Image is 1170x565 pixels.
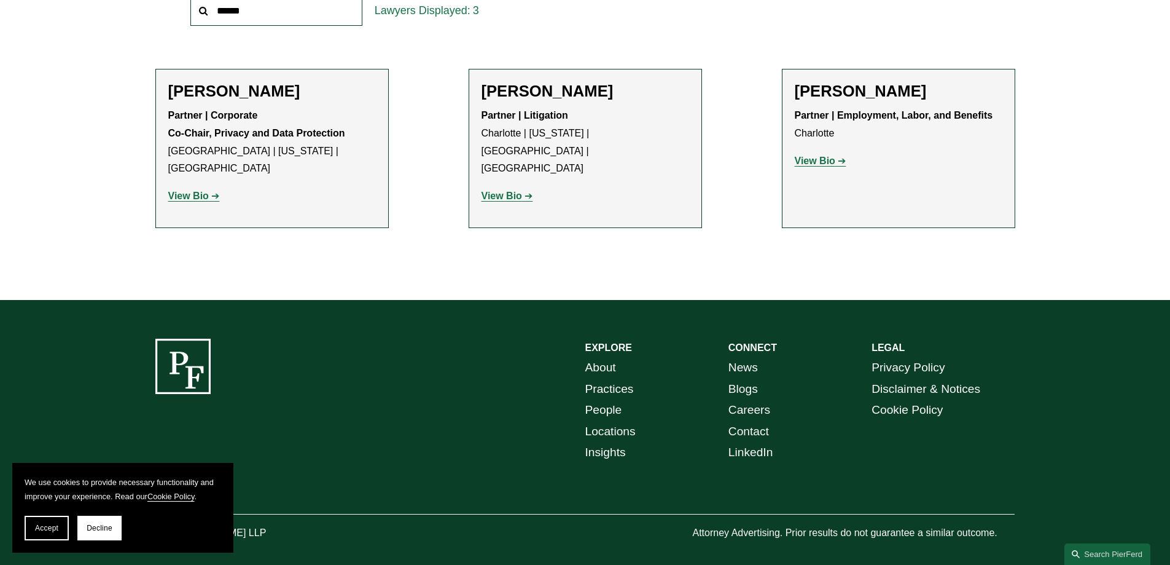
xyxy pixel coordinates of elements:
strong: CONNECT [728,342,777,353]
a: Careers [728,400,770,421]
button: Decline [77,516,122,540]
span: Accept [35,524,58,532]
span: Decline [87,524,112,532]
a: People [585,400,622,421]
strong: Partner | Employment, Labor, and Benefits [795,110,993,121]
p: Attorney Advertising. Prior results do not guarantee a similar outcome. [692,524,1015,542]
a: Contact [728,421,769,443]
a: Blogs [728,379,758,400]
h2: [PERSON_NAME] [168,82,376,101]
h2: [PERSON_NAME] [482,82,689,101]
a: Cookie Policy [147,492,195,501]
a: Disclaimer & Notices [872,379,980,400]
strong: Partner | Corporate Co-Chair, Privacy and Data Protection [168,110,345,138]
a: Search this site [1064,543,1150,565]
a: News [728,357,758,379]
p: We use cookies to provide necessary functionality and improve your experience. Read our . [25,475,221,504]
a: View Bio [795,156,846,166]
button: Accept [25,516,69,540]
a: About [585,357,616,379]
p: © [PERSON_NAME] LLP [155,524,335,542]
a: Practices [585,379,634,400]
a: Insights [585,442,626,464]
span: 3 [473,4,479,17]
p: [GEOGRAPHIC_DATA] | [US_STATE] | [GEOGRAPHIC_DATA] [168,107,376,178]
a: Privacy Policy [872,357,945,379]
strong: LEGAL [872,342,905,353]
h2: [PERSON_NAME] [795,82,1002,101]
a: Locations [585,421,636,443]
section: Cookie banner [12,463,233,553]
a: Cookie Policy [872,400,943,421]
p: Charlotte [795,107,1002,143]
a: LinkedIn [728,442,773,464]
strong: EXPLORE [585,342,632,353]
strong: View Bio [795,156,835,166]
strong: View Bio [482,191,522,201]
p: Charlotte | [US_STATE] | [GEOGRAPHIC_DATA] | [GEOGRAPHIC_DATA] [482,107,689,178]
strong: View Bio [168,191,209,201]
a: View Bio [168,191,220,201]
strong: Partner | Litigation [482,110,568,121]
a: View Bio [482,191,533,201]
